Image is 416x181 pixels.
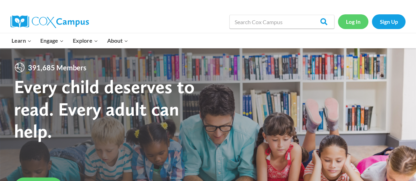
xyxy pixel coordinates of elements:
[68,33,103,48] button: Child menu of Explore
[338,14,405,29] nav: Secondary Navigation
[36,33,69,48] button: Child menu of Engage
[7,33,36,48] button: Child menu of Learn
[372,14,405,29] a: Sign Up
[338,14,368,29] a: Log In
[7,33,132,48] nav: Primary Navigation
[25,62,89,73] span: 391,685 Members
[14,75,195,142] strong: Every child deserves to read. Every adult can help.
[229,15,334,29] input: Search Cox Campus
[103,33,133,48] button: Child menu of About
[11,15,89,28] img: Cox Campus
